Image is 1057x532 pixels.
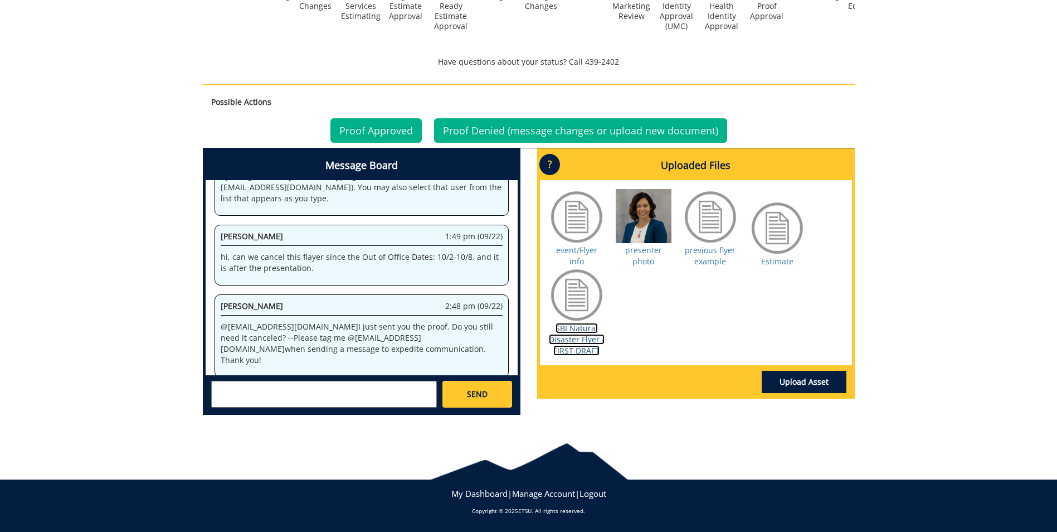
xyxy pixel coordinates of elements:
a: Manage Account [512,488,575,499]
span: [PERSON_NAME] [221,301,283,311]
p: @ [EMAIL_ADDRESS][DOMAIN_NAME] I just sent you the proof. Do you still need it canceled? --Please... [221,321,503,366]
span: 1:49 pm (09/22) [445,231,503,242]
a: Upload Asset [762,371,846,393]
h4: Message Board [206,151,518,180]
span: SEND [467,389,488,400]
a: Proof Denied (message changes or upload new document) [434,118,727,143]
span: [PERSON_NAME] [221,231,283,241]
a: SEND [442,381,512,408]
a: Logout [579,488,606,499]
p: Have questions about your status? Call 439-2402 [203,56,855,67]
textarea: messageToSend [211,381,437,408]
span: 2:48 pm (09/22) [445,301,503,312]
a: My Dashboard [451,488,508,499]
p: ? [539,154,560,175]
a: ETSU [518,507,532,515]
a: event/Flyer info [556,245,597,267]
a: presenter photo [625,245,662,267]
a: Proof Approved [330,118,422,143]
a: previous flyer example [685,245,735,267]
a: Estimate [761,256,793,267]
a: SBI Natural Disaster Flyer - FIRST DRAFT [549,323,605,356]
strong: Possible Actions [211,96,271,107]
h4: Uploaded Files [540,151,852,180]
p: hi, can we cancel this flayer since the Out of Office Dates: 10/2-10/8. and it is after the prese... [221,252,503,274]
